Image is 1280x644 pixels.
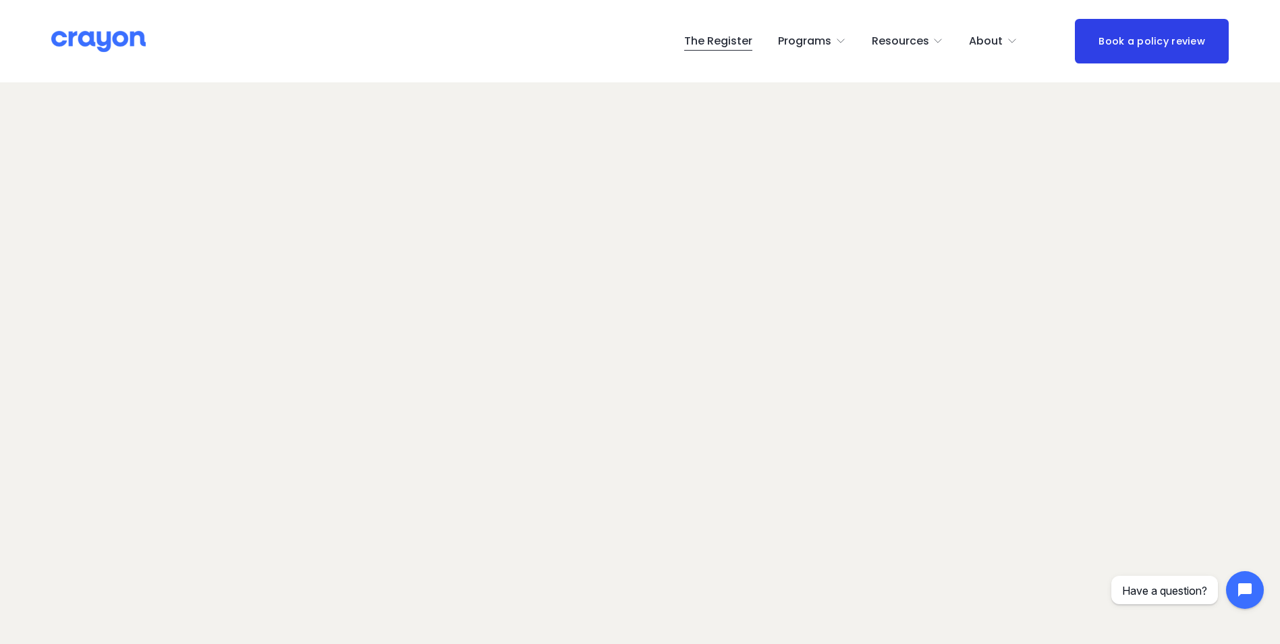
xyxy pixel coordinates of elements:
[778,30,846,52] a: folder dropdown
[969,30,1018,52] a: folder dropdown
[872,32,929,51] span: Resources
[684,30,752,52] a: The Register
[872,30,944,52] a: folder dropdown
[969,32,1003,51] span: About
[778,32,831,51] span: Programs
[1075,19,1229,63] a: Book a policy review
[51,30,146,53] img: Crayon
